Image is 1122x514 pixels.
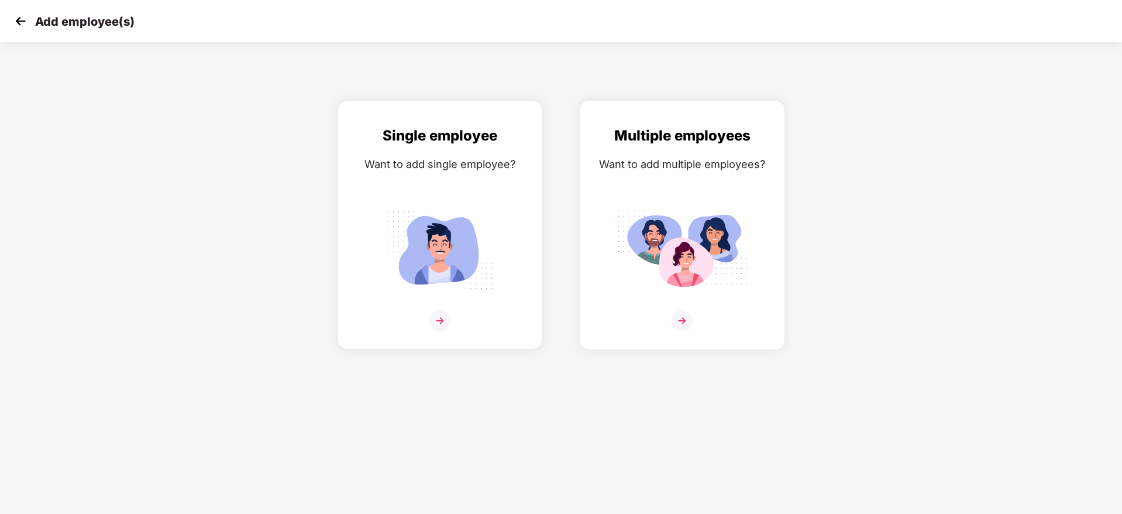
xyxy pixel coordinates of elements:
[617,204,748,296] img: svg+xml;base64,PHN2ZyB4bWxucz0iaHR0cDovL3d3dy53My5vcmcvMjAwMC9zdmciIGlkPSJNdWx0aXBsZV9lbXBsb3llZS...
[592,125,772,147] div: Multiple employees
[592,156,772,173] div: Want to add multiple employees?
[350,156,530,173] div: Want to add single employee?
[350,125,530,147] div: Single employee
[35,15,135,29] p: Add employee(s)
[374,204,505,296] img: svg+xml;base64,PHN2ZyB4bWxucz0iaHR0cDovL3d3dy53My5vcmcvMjAwMC9zdmciIGlkPSJTaW5nbGVfZW1wbG95ZWUiIH...
[672,310,693,331] img: svg+xml;base64,PHN2ZyB4bWxucz0iaHR0cDovL3d3dy53My5vcmcvMjAwMC9zdmciIHdpZHRoPSIzNiIgaGVpZ2h0PSIzNi...
[429,310,450,331] img: svg+xml;base64,PHN2ZyB4bWxucz0iaHR0cDovL3d3dy53My5vcmcvMjAwMC9zdmciIHdpZHRoPSIzNiIgaGVpZ2h0PSIzNi...
[12,12,29,30] img: svg+xml;base64,PHN2ZyB4bWxucz0iaHR0cDovL3d3dy53My5vcmcvMjAwMC9zdmciIHdpZHRoPSIzMCIgaGVpZ2h0PSIzMC...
